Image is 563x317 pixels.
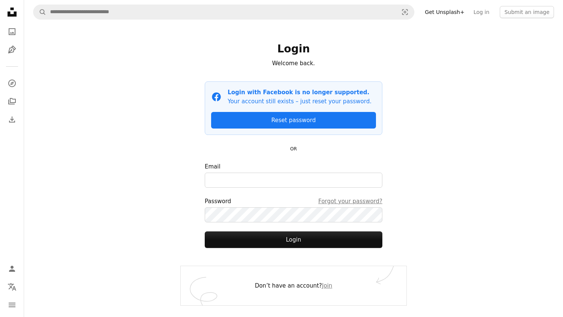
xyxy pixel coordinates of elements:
[420,6,469,18] a: Get Unsplash+
[5,297,20,312] button: Menu
[33,5,414,20] form: Find visuals sitewide
[205,197,382,206] div: Password
[5,94,20,109] a: Collections
[228,88,371,97] p: Login with Facebook is no longer supported.
[205,59,382,68] p: Welcome back.
[318,197,382,206] a: Forgot your password?
[500,6,554,18] button: Submit an image
[228,97,371,106] p: Your account still exists – just reset your password.
[5,5,20,21] a: Home — Unsplash
[205,42,382,56] h1: Login
[5,76,20,91] a: Explore
[469,6,494,18] a: Log in
[290,146,297,152] small: OR
[5,279,20,294] button: Language
[33,5,46,19] button: Search Unsplash
[205,231,382,248] button: Login
[205,207,382,222] input: PasswordForgot your password?
[181,266,406,305] div: Don’t have an account?
[5,112,20,127] a: Download History
[5,42,20,57] a: Illustrations
[211,112,376,129] a: Reset password
[396,5,414,19] button: Visual search
[205,173,382,188] input: Email
[5,24,20,39] a: Photos
[205,162,382,188] label: Email
[5,261,20,276] a: Log in / Sign up
[322,282,332,289] a: Join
